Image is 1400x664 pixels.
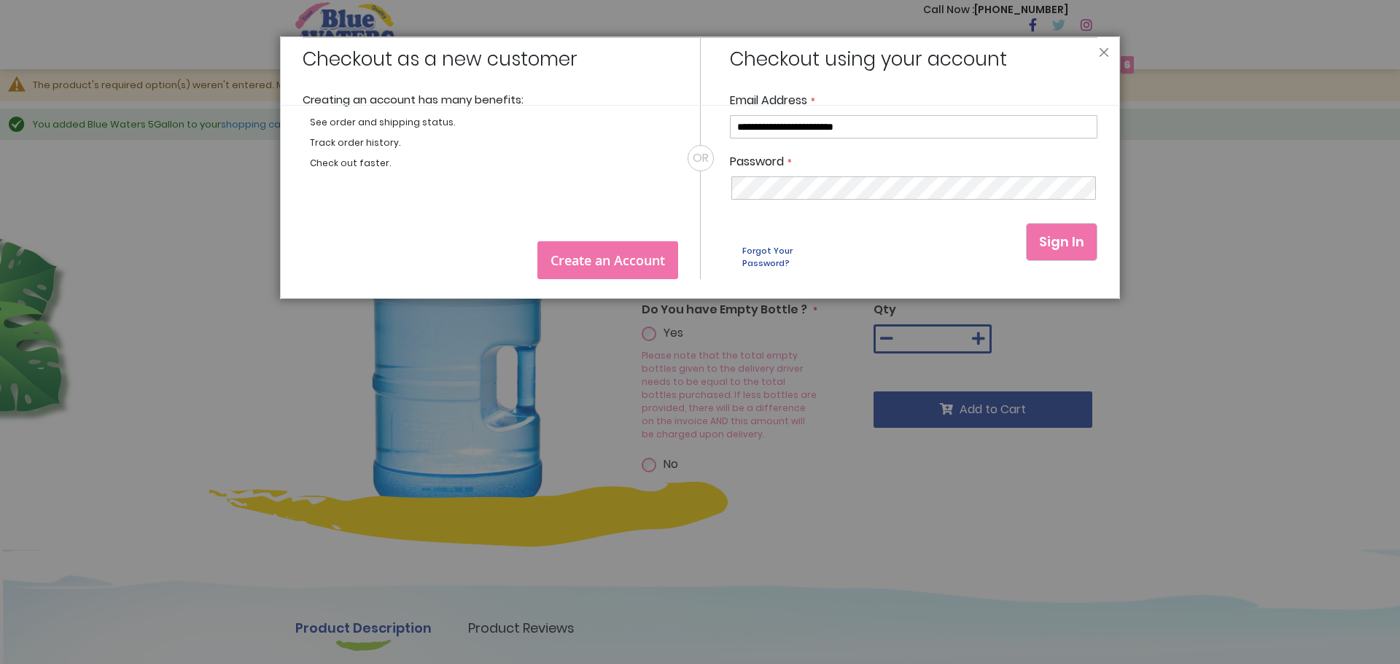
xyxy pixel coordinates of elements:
[537,241,678,279] a: Create an Account
[1026,223,1097,261] button: Sign In
[1039,233,1084,251] span: Sign In
[310,116,678,129] li: See order and shipping status.
[730,153,784,170] span: Password
[551,251,665,269] span: Create an Account
[310,136,678,149] li: Track order history.
[310,157,678,170] li: Check out faster.
[730,235,828,279] a: Forgot Your Password?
